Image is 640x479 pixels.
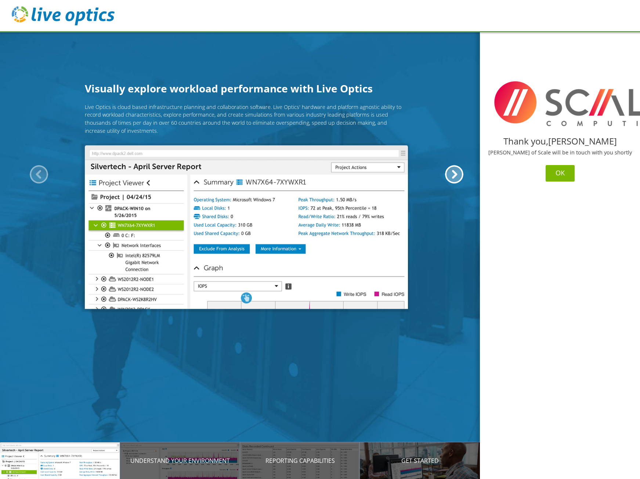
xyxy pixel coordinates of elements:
[546,165,575,182] button: OK
[120,456,240,465] p: Understand your environment
[85,145,408,309] img: Introducing Live Optics
[12,6,115,25] img: live_optics_svg.svg
[85,81,408,96] h1: Visually explore workload performance with Live Optics
[85,103,408,135] p: Live Optics is cloud based infrastructure planning and collaboration software. Live Optics' hardw...
[360,456,480,465] p: Get Started
[486,137,634,146] h2: Thank you,
[240,456,360,465] p: Reporting Capabilities
[486,150,634,155] p: [PERSON_NAME] of Scale will be in touch with you shortly
[548,135,617,147] span: [PERSON_NAME]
